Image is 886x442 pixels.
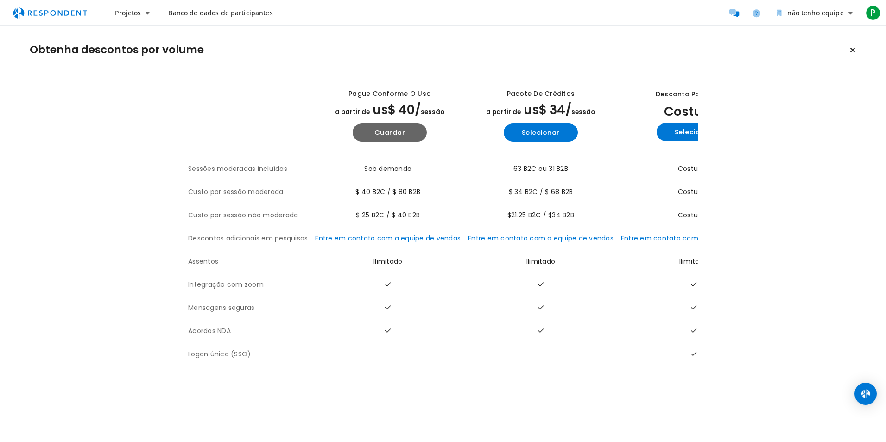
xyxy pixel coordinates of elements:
[421,107,444,116] span: sessão
[188,181,315,204] th: Custo por sessão moderada
[335,101,444,118] font: /
[678,164,709,173] span: Costume
[509,187,573,196] span: $ 34 B2C / $ 68 B2B
[486,107,521,116] span: a partir de
[513,164,568,173] span: 63 B2C ou 31 B2B
[355,187,420,196] span: $ 40 B2C / $ 80 B2B
[188,227,315,250] th: Descontos adicionais em pesquisas
[747,4,766,22] a: Ajuda e suporte
[315,234,461,243] a: Entre em contato com a equipe de vendas
[486,101,595,118] font: /
[787,8,843,17] span: não tenho equipe
[504,123,578,142] button: Selecionar anual Plano Básico
[678,187,709,196] span: Costume
[373,101,415,118] span: US$ 40
[188,204,315,227] th: Custo por sessão não moderada
[30,44,204,57] h1: Obtenha descontos por volume
[161,5,280,21] a: Banco de dados de participantes
[188,158,315,181] th: Sessões moderadas incluídas
[507,210,574,220] span: $21.25 B2C / $34 B2B
[364,164,411,173] span: Sob demanda
[188,297,315,320] th: Mensagens seguras
[864,5,882,21] button: P
[108,5,157,21] button: Projetos
[7,4,93,22] img: respondent-logo.png
[678,210,709,220] span: Costume
[854,383,877,405] div: Abra o Intercom Messenger
[188,343,315,366] th: Logon único (SSO)
[115,8,141,17] span: Projetos
[468,234,614,243] a: Entre em contato com a equipe de vendas
[657,123,731,141] button: Selecionar anual custom_static plano
[656,89,732,99] div: Desconto por volume
[769,5,860,21] button: não tenho equipe
[353,123,427,142] button: Mantenha-se atualizado anual Plano PAYG
[571,107,595,116] span: sessão
[335,107,370,116] span: a partir de
[507,89,575,99] div: Pacote de Créditos
[664,103,723,120] span: Costume
[188,250,315,273] th: Assentos
[526,257,555,266] span: Ilimitado
[356,210,420,220] span: $ 25 B2C / $ 40 B2B
[866,6,880,20] span: P
[679,257,708,266] span: Ilimitado
[168,8,272,17] span: Banco de dados de participantes
[725,4,743,22] a: Participantes da mensagem
[373,257,402,266] span: Ilimitado
[621,234,766,243] a: Entre em contato com a equipe de vendas
[188,320,315,343] th: Acordos NDA
[188,273,315,297] th: Integração com zoom
[843,41,862,59] button: Manter o plano atual
[524,101,565,118] span: US$ 34
[348,89,431,99] div: Pague conforme o uso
